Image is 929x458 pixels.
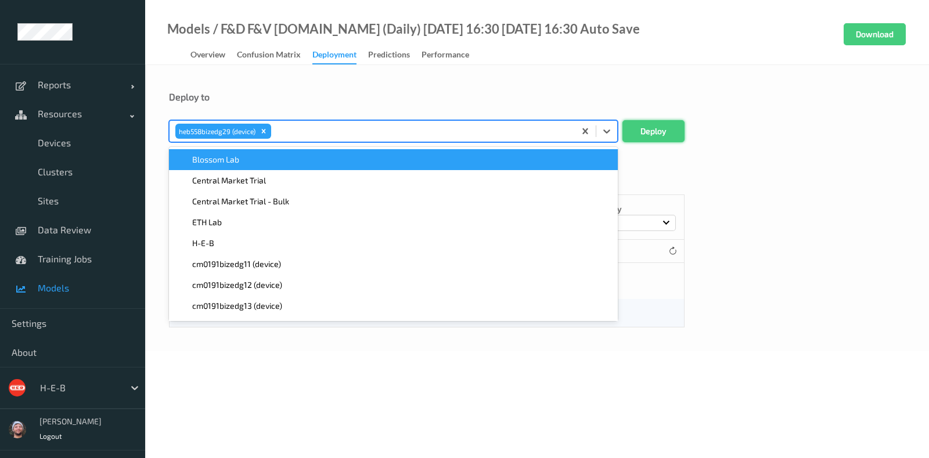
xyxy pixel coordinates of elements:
[368,47,422,63] a: Predictions
[175,124,257,139] div: heb558bizedg29 (device)
[595,203,676,215] p: Sort by
[312,47,368,64] a: Deployment
[190,47,237,63] a: Overview
[169,91,905,103] div: Deploy to
[257,124,270,139] div: Remove heb558bizedg29 (device)
[192,258,281,270] span: cm0191bizedg11 (device)
[192,175,266,186] span: Central Market Trial
[844,23,906,45] button: Download
[237,47,312,63] a: Confusion matrix
[190,49,225,63] div: Overview
[167,23,210,35] a: Models
[312,49,357,64] div: Deployment
[622,120,685,142] button: Deploy
[192,154,239,165] span: Blossom Lab
[192,279,282,291] span: cm0191bizedg12 (device)
[192,217,222,228] span: ETH Lab
[192,237,214,249] span: H-E-B
[192,196,289,207] span: Central Market Trial - Bulk
[422,49,469,63] div: Performance
[368,49,410,63] div: Predictions
[422,47,481,63] a: Performance
[237,49,301,63] div: Confusion matrix
[192,300,282,312] span: cm0191bizedg13 (device)
[210,23,640,35] div: / F&D F&V [DOMAIN_NAME] (Daily) [DATE] 16:30 [DATE] 16:30 Auto Save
